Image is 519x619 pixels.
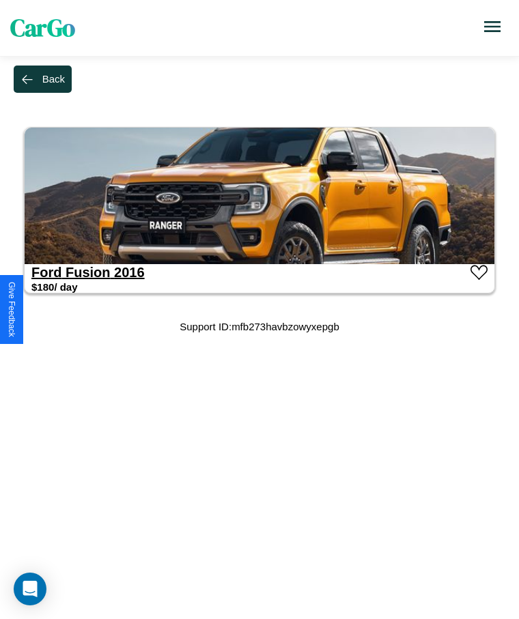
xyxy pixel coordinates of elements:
[14,66,72,93] button: Back
[180,317,339,336] p: Support ID: mfb273havbzowyxepgb
[14,573,46,605] div: Open Intercom Messenger
[10,12,75,44] span: CarGo
[31,281,78,293] h3: $ 180 / day
[7,282,16,337] div: Give Feedback
[31,265,145,280] a: Ford Fusion 2016
[42,73,65,85] div: Back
